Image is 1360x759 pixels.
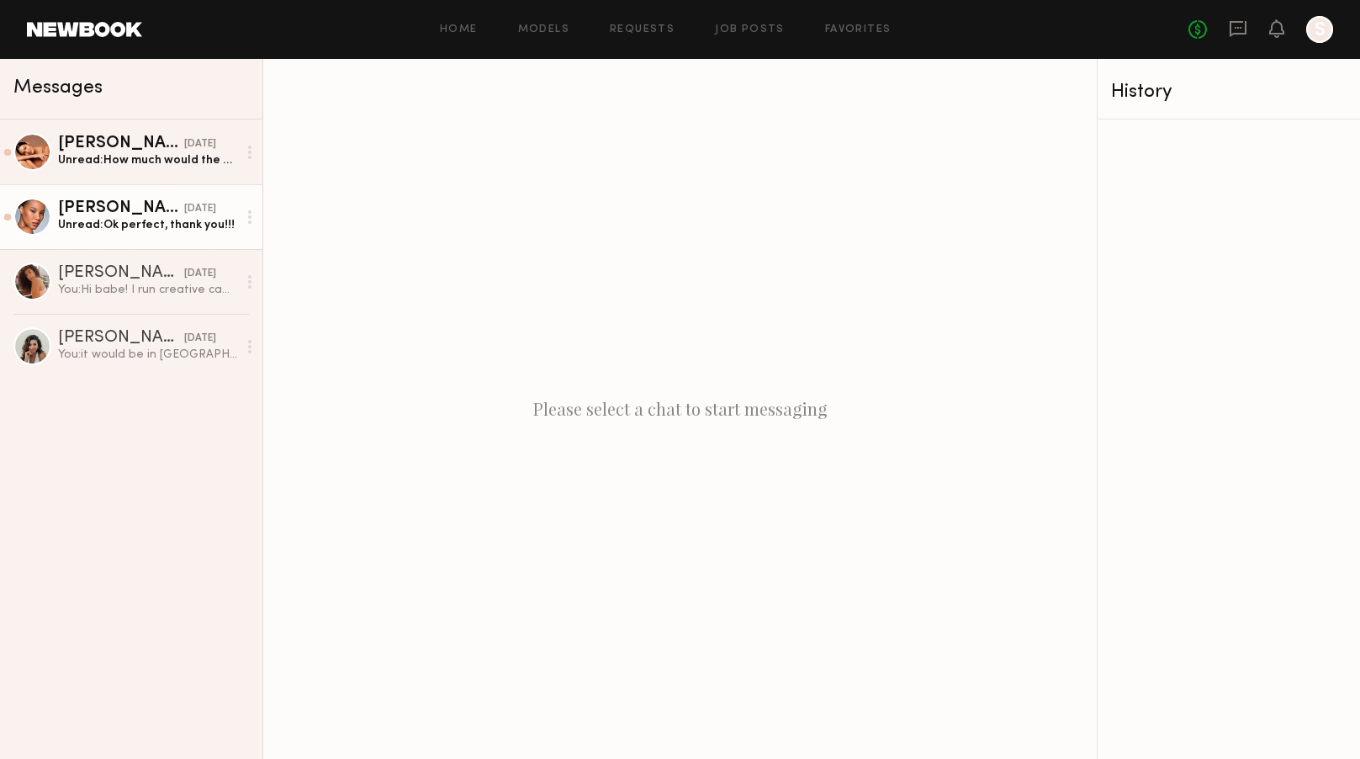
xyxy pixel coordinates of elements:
a: Job Posts [715,24,785,35]
div: [DATE] [184,331,216,347]
div: Unread: How much would the payment be for this job? [DATE] I return to [GEOGRAPHIC_DATA] and I wi... [58,152,237,168]
a: S [1306,16,1333,43]
div: [PERSON_NAME] [58,330,184,347]
div: Unread: Ok perfect, thank you!!! [58,217,237,233]
div: [PERSON_NAME] [58,135,184,152]
a: Home [440,24,478,35]
div: [DATE] [184,201,216,217]
div: [DATE] [184,136,216,152]
span: Messages [13,78,103,98]
div: [PERSON_NAME] [58,265,184,282]
div: You: Hi babe! I run creative campaigns for brands and one of my clients loves your look! It's a p... [58,282,237,298]
div: [PERSON_NAME] [58,200,184,217]
div: [DATE] [184,266,216,282]
div: History [1111,82,1347,102]
a: Favorites [825,24,892,35]
div: Please select a chat to start messaging [263,59,1097,759]
a: Models [518,24,569,35]
a: Requests [610,24,675,35]
div: You: it would be in [GEOGRAPHIC_DATA] at a house from peerpsace. we would do two UGC videos and s... [58,347,237,363]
